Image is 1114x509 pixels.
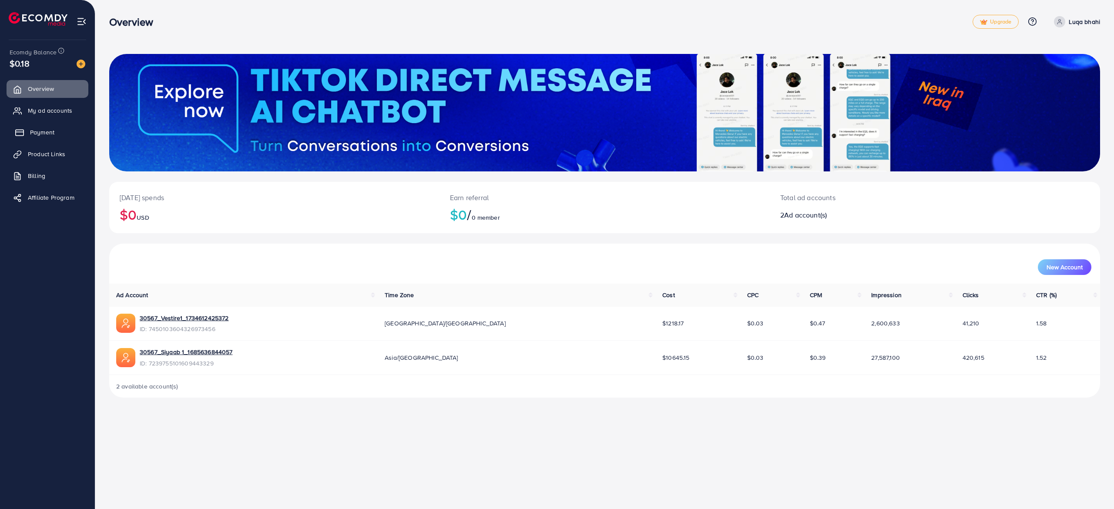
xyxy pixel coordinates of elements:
[780,192,1007,203] p: Total ad accounts
[140,325,228,333] span: ID: 7450103604326973456
[980,19,987,25] img: tick
[140,359,232,368] span: ID: 7239755101609443329
[871,319,899,328] span: 2,600,633
[980,19,1011,25] span: Upgrade
[1077,470,1107,502] iframe: Chat
[963,353,984,362] span: 420,615
[963,319,980,328] span: 41,210
[467,204,471,224] span: /
[140,314,228,322] a: 30567_Vestire1_1734612425372
[662,353,689,362] span: $10645.15
[662,291,675,299] span: Cost
[450,192,759,203] p: Earn referral
[120,206,429,223] h2: $0
[7,145,88,163] a: Product Links
[109,16,160,28] h3: Overview
[810,319,825,328] span: $0.47
[780,211,1007,219] h2: 2
[662,319,684,328] span: $1218.17
[810,291,822,299] span: CPM
[28,193,74,202] span: Affiliate Program
[116,314,135,333] img: ic-ads-acc.e4c84228.svg
[385,291,414,299] span: Time Zone
[810,353,826,362] span: $0.39
[116,291,148,299] span: Ad Account
[116,382,178,391] span: 2 available account(s)
[28,84,54,93] span: Overview
[7,167,88,184] a: Billing
[7,80,88,97] a: Overview
[784,210,827,220] span: Ad account(s)
[1069,17,1100,27] p: Luqa bhahi
[28,171,45,180] span: Billing
[385,319,506,328] span: [GEOGRAPHIC_DATA]/[GEOGRAPHIC_DATA]
[1050,16,1100,27] a: Luqa bhahi
[963,291,979,299] span: Clicks
[747,319,764,328] span: $0.03
[77,17,87,27] img: menu
[137,213,149,222] span: USD
[1036,291,1057,299] span: CTR (%)
[116,348,135,367] img: ic-ads-acc.e4c84228.svg
[7,102,88,119] a: My ad accounts
[140,348,232,356] a: 30567_Siyaab 1_1685636844057
[28,106,72,115] span: My ad accounts
[28,150,65,158] span: Product Links
[7,189,88,206] a: Affiliate Program
[450,206,759,223] h2: $0
[77,60,85,68] img: image
[747,291,758,299] span: CPC
[10,57,30,70] span: $0.18
[1036,353,1047,362] span: 1.52
[120,192,429,203] p: [DATE] spends
[10,48,57,57] span: Ecomdy Balance
[1036,319,1047,328] span: 1.58
[30,128,54,137] span: Payment
[1038,259,1091,275] button: New Account
[1047,264,1083,270] span: New Account
[747,353,764,362] span: $0.03
[871,291,902,299] span: Impression
[7,124,88,141] a: Payment
[385,353,458,362] span: Asia/[GEOGRAPHIC_DATA]
[871,353,900,362] span: 27,587,100
[973,15,1019,29] a: tickUpgrade
[9,12,67,26] img: logo
[472,213,500,222] span: 0 member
